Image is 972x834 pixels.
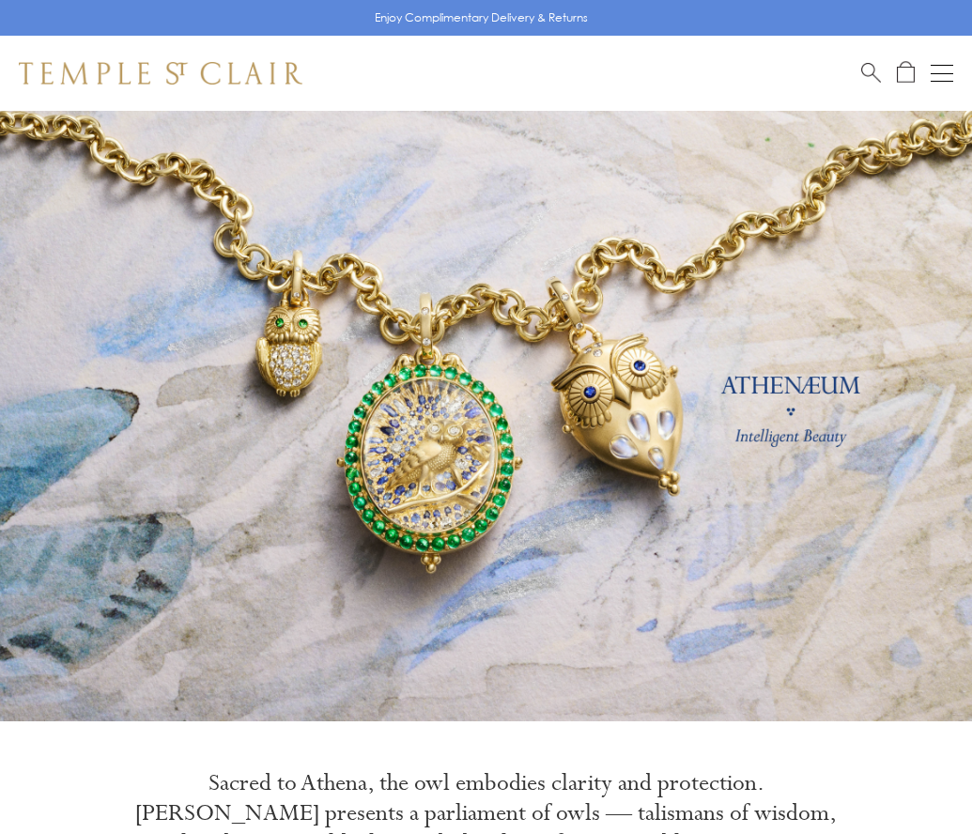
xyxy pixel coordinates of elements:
a: Search [861,61,881,85]
p: Enjoy Complimentary Delivery & Returns [375,8,588,27]
img: Temple St. Clair [19,62,302,85]
button: Open navigation [931,62,953,85]
a: Open Shopping Bag [897,61,915,85]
